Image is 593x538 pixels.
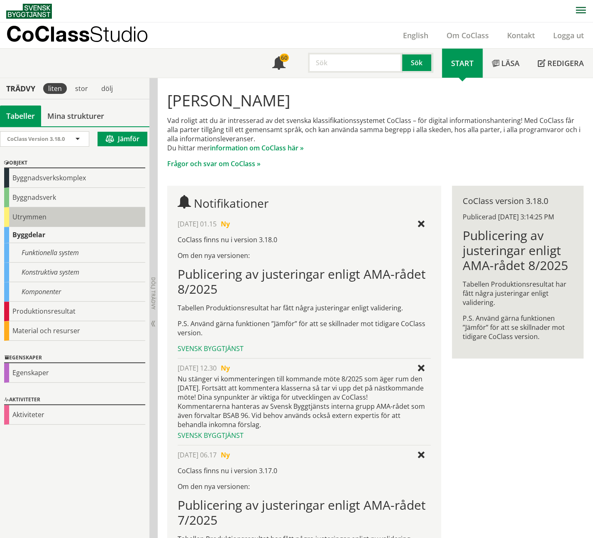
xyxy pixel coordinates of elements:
p: Om den nya versionen: [178,251,431,260]
div: 60 [280,54,289,62]
div: Utrymmen [4,207,145,227]
a: Start [442,49,483,78]
span: CoClass Version 3.18.0 [7,135,65,142]
div: Byggnadsverk [4,188,145,207]
div: Material och resurser [4,321,145,341]
div: liten [43,83,67,94]
div: Trädvy [2,84,40,93]
p: CoClass finns nu i version 3.18.0 [178,235,431,244]
div: Produktionsresultat [4,302,145,321]
a: 60 [263,49,295,78]
a: CoClassStudio [6,22,166,48]
div: Konstruktiva system [4,263,145,282]
div: Aktiviteter [4,395,145,405]
div: Objekt [4,158,145,168]
span: Studio [90,22,148,46]
span: [DATE] 01.15 [178,219,217,228]
span: Notifikationer [272,57,286,71]
span: Läsa [501,58,520,68]
div: Funktionella system [4,243,145,263]
a: Mina strukturer [41,106,110,126]
p: P.S. Använd gärna funktionen ”Jämför” för att se skillnader mot tidigare CoClass version. [463,314,573,341]
div: dölj [96,83,118,94]
div: Komponenter [4,282,145,302]
span: Ny [221,450,230,459]
div: Byggdelar [4,227,145,243]
div: Nu stänger vi kommenteringen till kommande möte 8/2025 som äger rum den [DATE]. Fortsätt att komm... [178,374,431,429]
div: Aktiviteter [4,405,145,425]
a: English [394,30,437,40]
p: Tabellen Produktionsresultat har fått några justeringar enligt validering. [178,303,431,312]
div: Publicerad [DATE] 3:14:25 PM [463,212,573,221]
p: P.S. Använd gärna funktionen ”Jämför” för att se skillnader mot tidigare CoClass version. [178,319,431,337]
p: CoClass [6,29,148,39]
div: Egenskaper [4,363,145,383]
div: CoClass version 3.18.0 [463,197,573,206]
div: Svensk Byggtjänst [178,431,431,440]
div: Svensk Byggtjänst [178,344,431,353]
a: Logga ut [544,30,593,40]
img: Svensk Byggtjänst [6,4,52,19]
span: [DATE] 06.17 [178,450,217,459]
span: [DATE] 12.30 [178,364,217,373]
span: Notifikationer [194,195,268,211]
span: Dölj trädvy [150,277,157,310]
p: Vad roligt att du är intresserad av det svenska klassifikationssystemet CoClass – för digital inf... [167,116,584,152]
button: Sök [402,53,433,73]
h1: Publicering av justeringar enligt AMA-rådet 7/2025 [178,498,431,528]
h1: Publicering av justeringar enligt AMA-rådet 8/2025 [178,267,431,297]
p: CoClass finns nu i version 3.17.0 [178,466,431,475]
a: Kontakt [498,30,544,40]
div: Byggnadsverkskomplex [4,168,145,188]
p: Tabellen Produktionsresultat har fått några justeringar enligt validering. [463,280,573,307]
div: Egenskaper [4,353,145,363]
span: Start [451,58,473,68]
p: Om den nya versionen: [178,482,431,491]
div: stor [70,83,93,94]
button: Jämför [98,132,147,146]
span: Ny [221,219,230,228]
a: Frågor och svar om CoClass » [167,159,261,168]
span: Ny [221,364,230,373]
a: Om CoClass [437,30,498,40]
h1: Publicering av justeringar enligt AMA-rådet 8/2025 [463,228,573,273]
a: Redigera [529,49,593,78]
h1: [PERSON_NAME] [167,91,584,109]
span: Redigera [547,58,584,68]
a: Läsa [483,49,529,78]
a: information om CoClass här » [210,143,304,152]
input: Sök [308,53,402,73]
